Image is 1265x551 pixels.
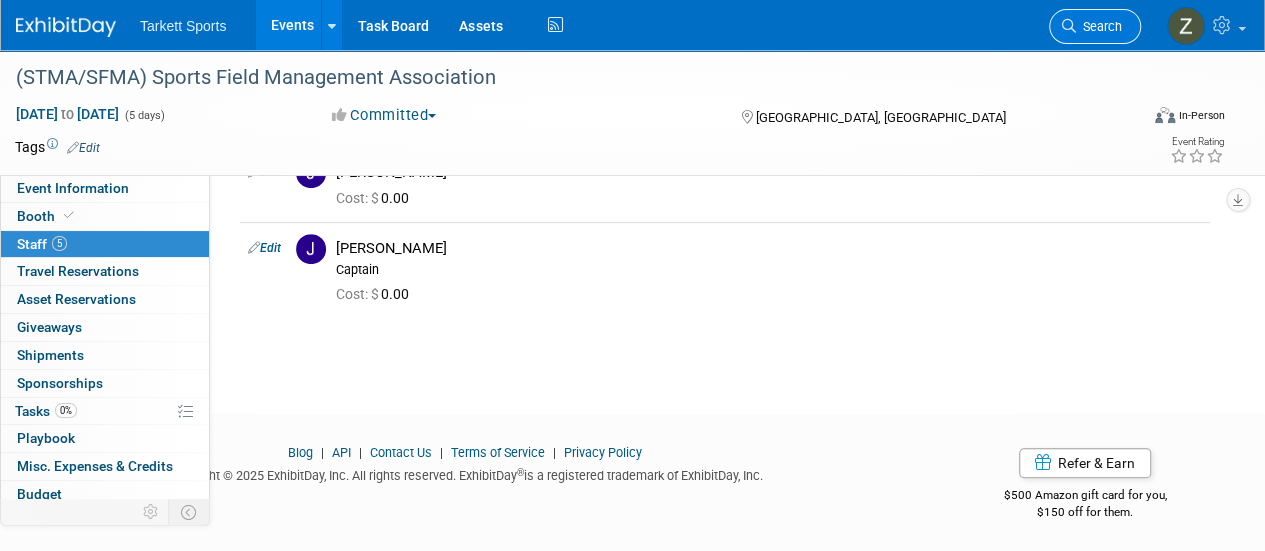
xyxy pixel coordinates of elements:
[1,258,209,285] a: Travel Reservations
[1049,9,1141,44] a: Search
[1,481,209,508] a: Budget
[1,453,209,480] a: Misc. Expenses & Credits
[435,445,448,460] span: |
[564,445,642,460] a: Privacy Policy
[17,291,136,307] span: Asset Reservations
[945,504,1225,521] div: $150 off for them.
[336,190,417,206] span: 0.00
[1167,7,1205,45] img: Zak Sigler
[548,445,561,460] span: |
[1048,104,1225,134] div: Event Format
[64,210,74,221] i: Booth reservation complete
[451,445,545,460] a: Terms of Service
[288,445,313,460] a: Blog
[9,60,1122,96] div: (STMA/SFMA) Sports Field Management Association
[123,109,165,122] span: (5 days)
[336,286,417,302] span: 0.00
[1,286,209,313] a: Asset Reservations
[17,430,75,446] span: Playbook
[316,445,329,460] span: |
[755,110,1005,125] span: [GEOGRAPHIC_DATA], [GEOGRAPHIC_DATA]
[945,474,1225,520] div: $500 Amazon gift card for you,
[354,445,367,460] span: |
[1,203,209,230] a: Booth
[67,141,100,155] a: Edit
[336,239,1202,258] div: [PERSON_NAME]
[17,263,139,279] span: Travel Reservations
[332,445,351,460] a: API
[15,403,77,419] span: Tasks
[336,262,1202,278] div: Captain
[15,105,120,123] span: [DATE] [DATE]
[1019,448,1151,478] a: Refer & Earn
[1170,137,1224,147] div: Event Rating
[370,445,432,460] a: Contact Us
[16,17,116,37] img: ExhibitDay
[1,398,209,425] a: Tasks0%
[1,231,209,258] a: Staff5
[58,106,77,122] span: to
[15,137,100,157] td: Tags
[17,486,62,502] span: Budget
[1,370,209,397] a: Sponsorships
[1,314,209,341] a: Giveaways
[517,467,524,478] sup: ®
[17,375,103,391] span: Sponsorships
[17,319,82,335] span: Giveaways
[17,180,129,196] span: Event Information
[52,236,67,251] span: 5
[17,208,78,224] span: Booth
[140,18,226,34] span: Tarkett Sports
[15,462,915,485] div: Copyright © 2025 ExhibitDay, Inc. All rights reserved. ExhibitDay is a registered trademark of Ex...
[336,286,381,302] span: Cost: $
[17,458,173,474] span: Misc. Expenses & Credits
[1,425,209,452] a: Playbook
[336,190,381,206] span: Cost: $
[248,165,281,179] a: Edit
[1,342,209,369] a: Shipments
[1155,107,1175,123] img: Format-Inperson.png
[17,236,67,252] span: Staff
[1,175,209,202] a: Event Information
[17,347,84,363] span: Shipments
[325,105,444,126] button: Committed
[169,499,210,525] td: Toggle Event Tabs
[296,234,326,264] img: J.jpg
[55,403,77,418] span: 0%
[134,499,169,525] td: Personalize Event Tab Strip
[1178,108,1225,123] div: In-Person
[1076,19,1122,34] span: Search
[248,241,281,255] a: Edit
